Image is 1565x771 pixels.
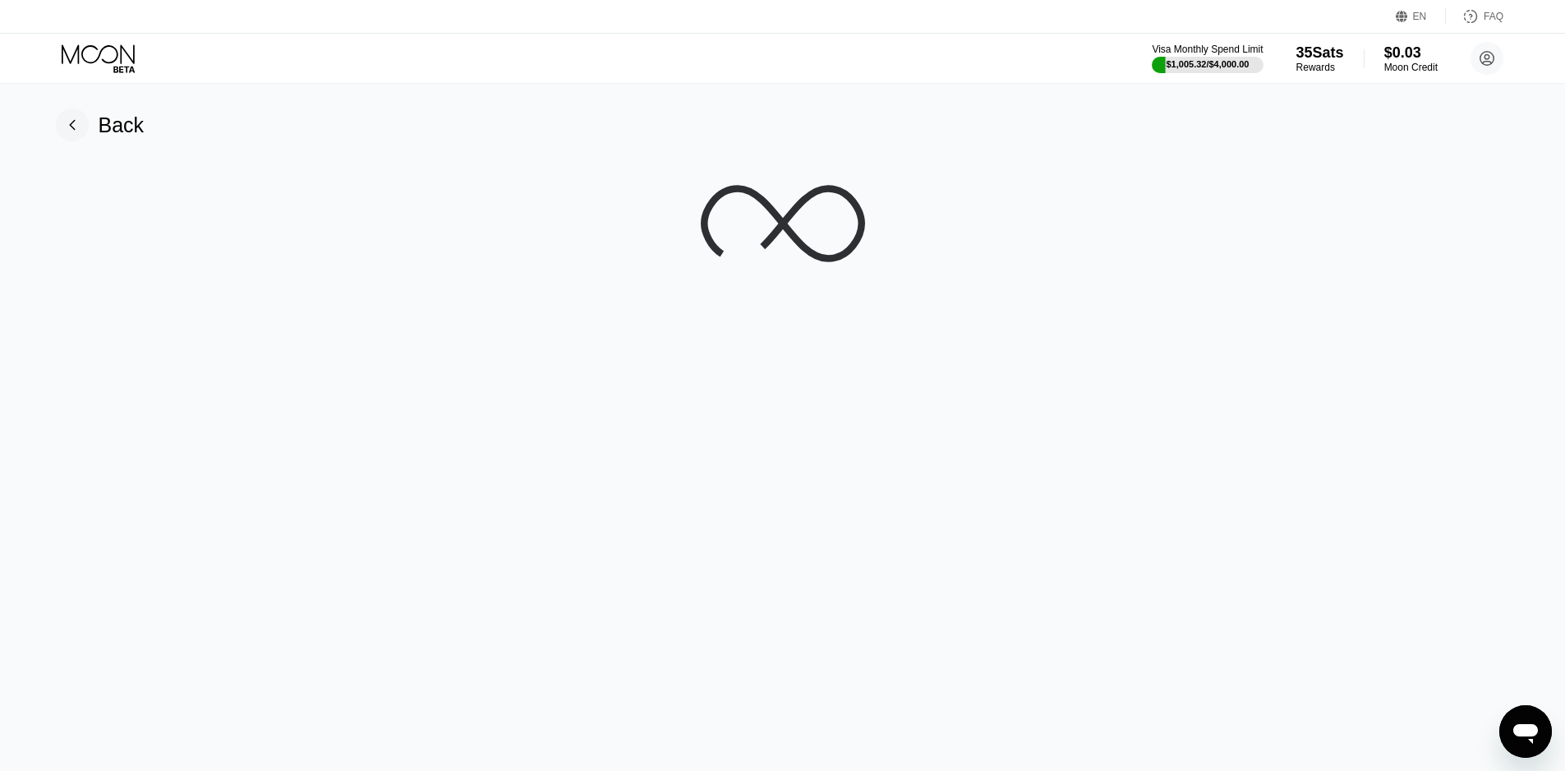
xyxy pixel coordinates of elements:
[1484,11,1503,22] div: FAQ
[1413,11,1427,22] div: EN
[1384,44,1438,62] div: $0.03
[1499,705,1552,758] iframe: Button to launch messaging window, conversation in progress
[1152,44,1263,55] div: Visa Monthly Spend Limit
[1396,8,1446,25] div: EN
[56,108,145,141] div: Back
[99,113,145,137] div: Back
[1296,44,1344,62] div: 35 Sats
[1384,44,1438,73] div: $0.03Moon Credit
[1296,44,1344,73] div: 35SatsRewards
[1296,62,1344,73] div: Rewards
[1446,8,1503,25] div: FAQ
[1167,59,1250,69] div: $1,005.32 / $4,000.00
[1384,62,1438,73] div: Moon Credit
[1152,44,1263,73] div: Visa Monthly Spend Limit$1,005.32/$4,000.00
